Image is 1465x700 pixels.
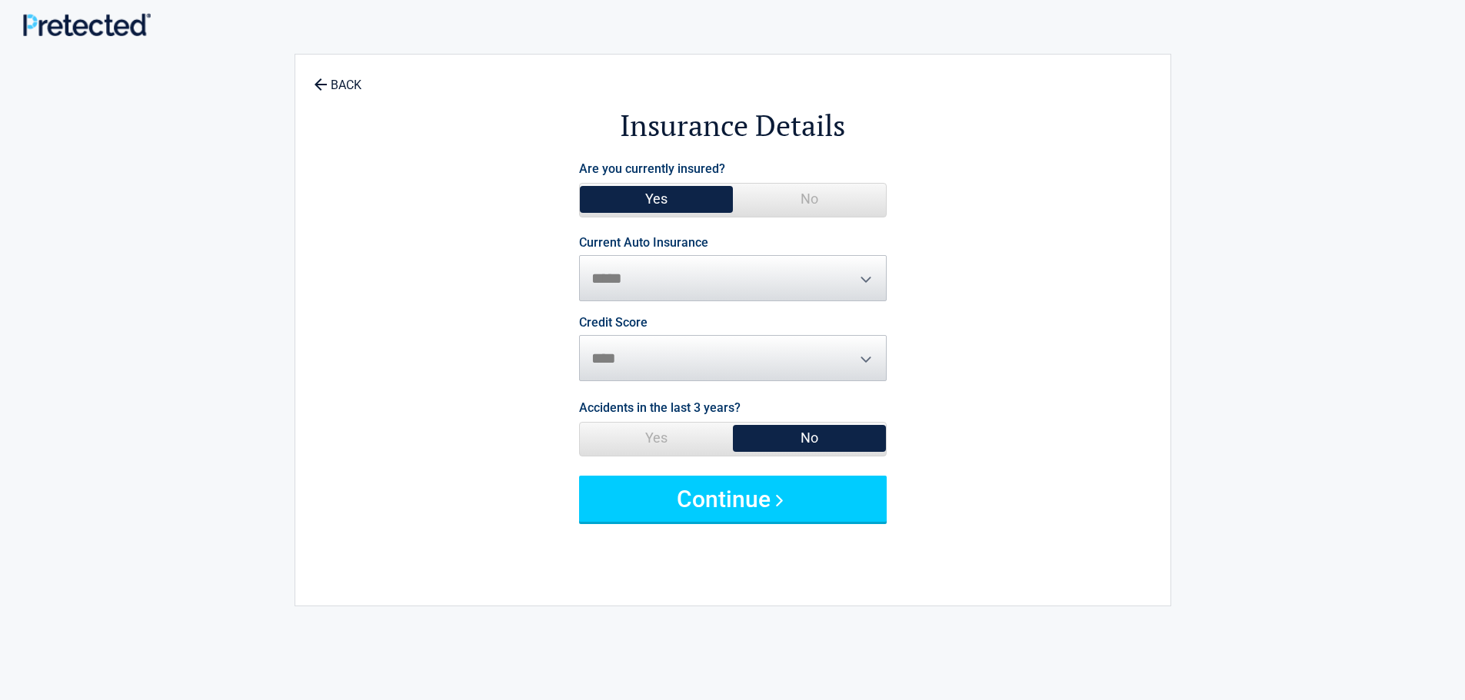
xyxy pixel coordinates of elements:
[579,397,741,418] label: Accidents in the last 3 years?
[380,106,1086,145] h2: Insurance Details
[579,317,648,329] label: Credit Score
[579,158,725,179] label: Are you currently insured?
[23,13,151,36] img: Main Logo
[579,237,708,249] label: Current Auto Insurance
[311,65,365,91] a: BACK
[733,184,886,214] span: No
[733,423,886,453] span: No
[580,184,733,214] span: Yes
[580,423,733,453] span: Yes
[579,476,887,522] button: Continue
